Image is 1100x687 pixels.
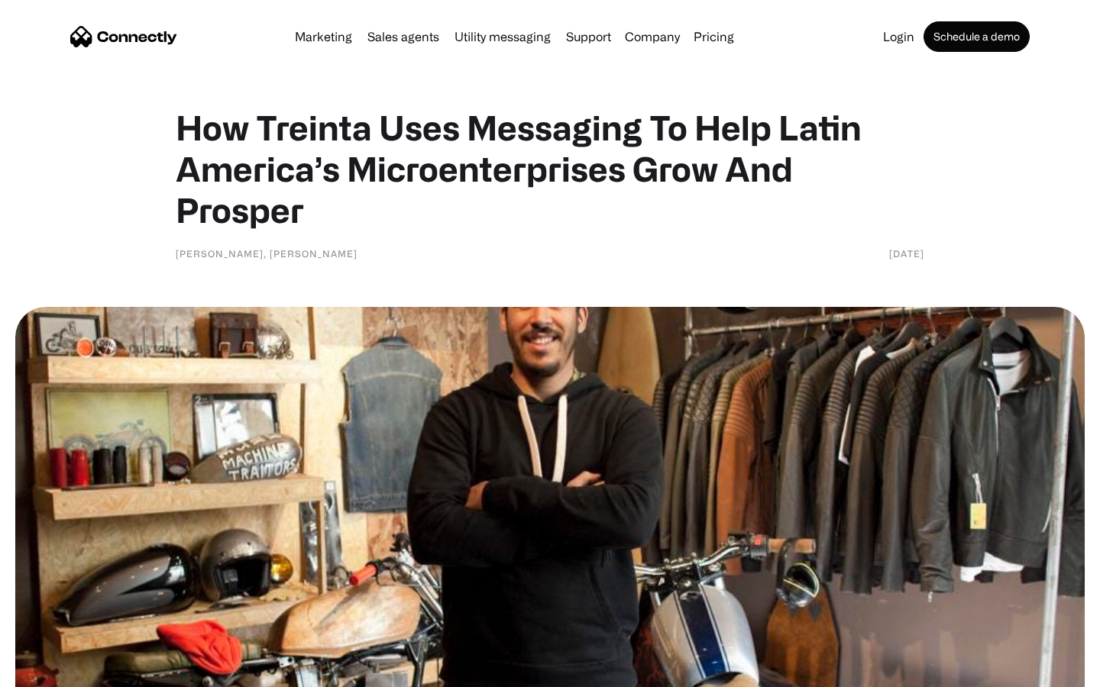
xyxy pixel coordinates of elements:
a: Support [560,31,617,43]
a: Sales agents [361,31,445,43]
a: Utility messaging [448,31,557,43]
a: Pricing [687,31,740,43]
h1: How Treinta Uses Messaging To Help Latin America’s Microenterprises Grow And Prosper [176,107,924,231]
aside: Language selected: English [15,660,92,682]
ul: Language list [31,660,92,682]
div: [PERSON_NAME], [PERSON_NAME] [176,246,357,261]
a: Schedule a demo [924,21,1030,52]
a: Marketing [289,31,358,43]
a: Login [877,31,920,43]
div: Company [625,26,680,47]
div: [DATE] [889,246,924,261]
